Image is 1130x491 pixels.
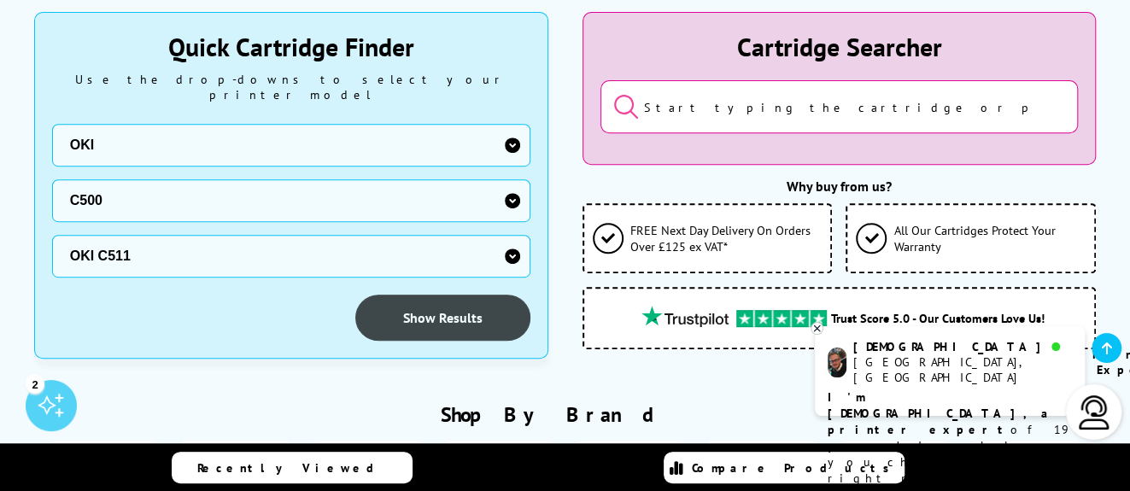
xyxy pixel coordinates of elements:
div: Quick Cartridge Finder [52,30,530,63]
div: Why buy from us? [583,178,1097,195]
span: All Our Cartridges Protect Your Warranty [893,222,1086,254]
input: Start typing the cartridge or printer's name... [600,80,1079,133]
b: I'm [DEMOGRAPHIC_DATA], a printer expert [828,389,1053,437]
a: Recently Viewed [172,452,413,483]
img: trustpilot rating [736,310,827,327]
div: Use the drop-downs to select your printer model [52,72,530,102]
a: Compare Products [664,452,905,483]
div: [DEMOGRAPHIC_DATA] [853,339,1071,354]
p: of 19 years! I can help you choose the right product [828,389,1072,487]
a: Show Results [355,295,530,341]
span: Trust Score 5.0 - Our Customers Love Us! [831,310,1045,326]
h2: Shop By Brand [34,401,1097,428]
div: Cartridge Searcher [600,30,1079,63]
img: user-headset-light.svg [1077,395,1111,430]
div: 2 [26,374,44,393]
img: chris-livechat.png [828,348,846,377]
span: Recently Viewed [197,460,391,476]
span: FREE Next Day Delivery On Orders Over £125 ex VAT* [630,222,823,254]
img: trustpilot rating [634,306,736,327]
div: [GEOGRAPHIC_DATA], [GEOGRAPHIC_DATA] [853,354,1071,385]
span: Compare Products [692,460,899,476]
